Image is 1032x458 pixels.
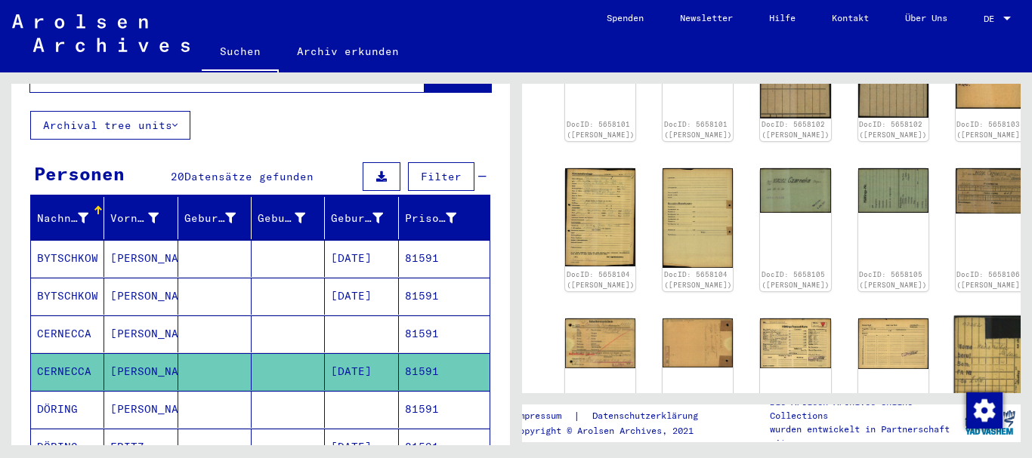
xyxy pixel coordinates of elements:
[12,14,190,52] img: Arolsen_neg.svg
[325,278,398,315] mat-cell: [DATE]
[30,111,190,140] button: Archival tree units
[104,197,178,239] mat-header-cell: Vorname
[325,197,398,239] mat-header-cell: Geburtsdatum
[859,120,927,139] a: DocID: 5658102 ([PERSON_NAME])
[956,120,1024,139] a: DocID: 5658103 ([PERSON_NAME])
[760,168,830,213] img: 001.jpg
[104,240,178,277] mat-cell: [PERSON_NAME]
[966,392,1003,429] img: Zustimmung ändern
[664,270,732,289] a: DocID: 5658104 ([PERSON_NAME])
[399,315,490,352] mat-cell: 81591
[514,408,716,424] div: |
[31,197,104,239] mat-header-cell: Nachname
[565,318,635,368] img: 001.jpg
[405,211,456,226] div: Prisoner #
[31,240,104,277] mat-cell: BYTSCHKOW
[258,206,324,230] div: Geburt‏
[331,211,382,226] div: Geburtsdatum
[184,206,255,230] div: Geburtsname
[962,404,1018,441] img: yv_logo.png
[325,240,398,277] mat-cell: [DATE]
[859,270,927,289] a: DocID: 5658105 ([PERSON_NAME])
[104,315,178,352] mat-cell: [PERSON_NAME]
[664,120,732,139] a: DocID: 5658101 ([PERSON_NAME])
[34,160,125,187] div: Personen
[31,391,104,428] mat-cell: DÖRING
[184,170,314,183] span: Datensätze gefunden
[258,211,305,226] div: Geburt‏
[110,206,177,230] div: Vorname
[37,211,88,226] div: Nachname
[663,318,733,368] img: 002.jpg
[565,168,635,266] img: 001.jpg
[104,391,178,428] mat-cell: [PERSON_NAME]
[252,197,325,239] mat-header-cell: Geburt‏
[421,170,462,183] span: Filter
[770,423,959,450] p: wurden entwickelt in Partnerschaft mit
[956,270,1024,289] a: DocID: 5658106 ([PERSON_NAME])
[279,33,417,69] a: Archiv erkunden
[567,270,635,289] a: DocID: 5658104 ([PERSON_NAME])
[110,211,158,226] div: Vorname
[104,278,178,315] mat-cell: [PERSON_NAME]
[399,197,490,239] mat-header-cell: Prisoner #
[770,395,959,423] p: Die Arolsen Archives Online-Collections
[37,206,107,230] div: Nachname
[953,315,1027,407] img: 001.jpg
[399,391,490,428] mat-cell: 81591
[178,197,252,239] mat-header-cell: Geburtsname
[31,353,104,390] mat-cell: CERNECCA
[762,270,830,289] a: DocID: 5658105 ([PERSON_NAME])
[567,120,635,139] a: DocID: 5658101 ([PERSON_NAME])
[984,14,1000,24] span: DE
[405,206,475,230] div: Prisoner #
[325,353,398,390] mat-cell: [DATE]
[514,424,716,438] p: Copyright © Arolsen Archives, 2021
[184,211,236,226] div: Geburtsname
[104,353,178,390] mat-cell: [PERSON_NAME]
[31,278,104,315] mat-cell: BYTSCHKOW
[858,318,928,369] img: 002.jpg
[514,408,573,424] a: Impressum
[762,120,830,139] a: DocID: 5658102 ([PERSON_NAME])
[966,392,1002,428] div: Zustimmung ändern
[31,315,104,352] mat-cell: CERNECCA
[760,318,830,369] img: 001.jpg
[399,240,490,277] mat-cell: 81591
[171,170,184,183] span: 20
[399,278,490,315] mat-cell: 81591
[331,206,401,230] div: Geburtsdatum
[858,168,928,213] img: 002.jpg
[663,168,733,269] img: 002.jpg
[580,408,716,424] a: Datenschutzerklärung
[399,353,490,390] mat-cell: 81591
[408,162,474,191] button: Filter
[202,33,279,72] a: Suchen
[956,168,1026,214] img: 001.jpg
